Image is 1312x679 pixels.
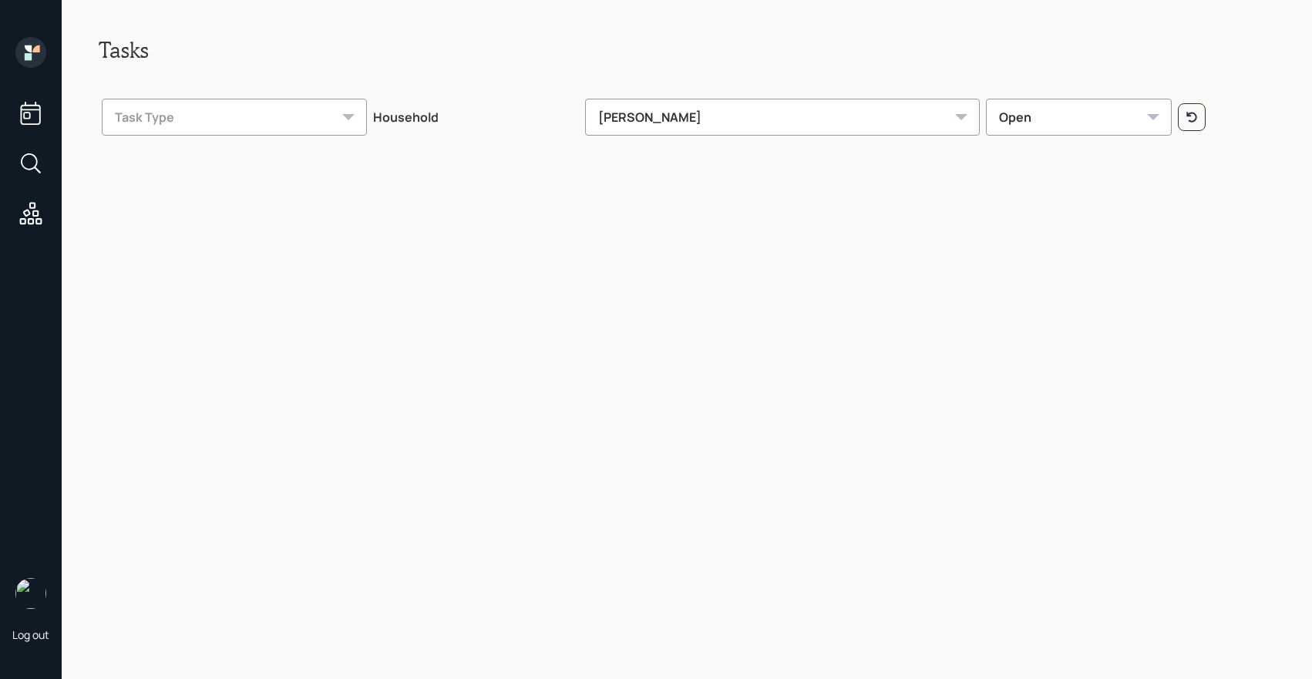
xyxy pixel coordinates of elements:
th: Household [370,88,582,142]
div: [PERSON_NAME] [585,99,980,136]
h2: Tasks [99,37,1275,63]
div: Task Type [102,99,367,136]
img: sami-boghos-headshot.png [15,578,46,609]
div: Log out [12,627,49,642]
div: Open [986,99,1171,136]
